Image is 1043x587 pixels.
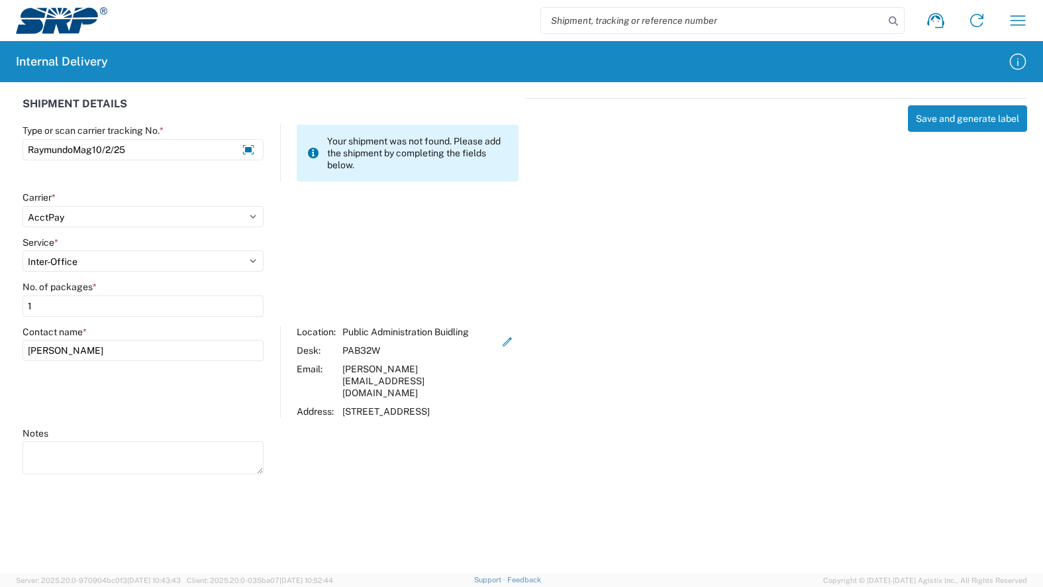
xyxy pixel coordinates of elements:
[327,135,508,171] span: Your shipment was not found. Please add the shipment by completing the fields below.
[297,363,336,399] div: Email:
[507,576,541,584] a: Feedback
[23,125,164,136] label: Type or scan carrier tracking No.
[23,326,87,338] label: Contact name
[541,8,884,33] input: Shipment, tracking or reference number
[297,326,336,338] div: Location:
[23,191,56,203] label: Carrier
[16,7,107,34] img: srp
[342,405,497,417] div: [STREET_ADDRESS]
[23,98,519,125] div: SHIPMENT DETAILS
[16,576,181,584] span: Server: 2025.20.0-970904bc0f3
[23,281,97,293] label: No. of packages
[279,576,333,584] span: [DATE] 10:52:44
[23,427,48,439] label: Notes
[297,405,336,417] div: Address:
[127,576,181,584] span: [DATE] 10:43:43
[342,326,497,338] div: Public Administration Buidling
[474,576,507,584] a: Support
[342,345,497,356] div: PAB32W
[342,363,497,399] div: [PERSON_NAME][EMAIL_ADDRESS][DOMAIN_NAME]
[16,54,108,70] h2: Internal Delivery
[187,576,333,584] span: Client: 2025.20.0-035ba07
[23,237,58,248] label: Service
[823,574,1027,586] span: Copyright © [DATE]-[DATE] Agistix Inc., All Rights Reserved
[908,105,1027,132] button: Save and generate label
[297,345,336,356] div: Desk:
